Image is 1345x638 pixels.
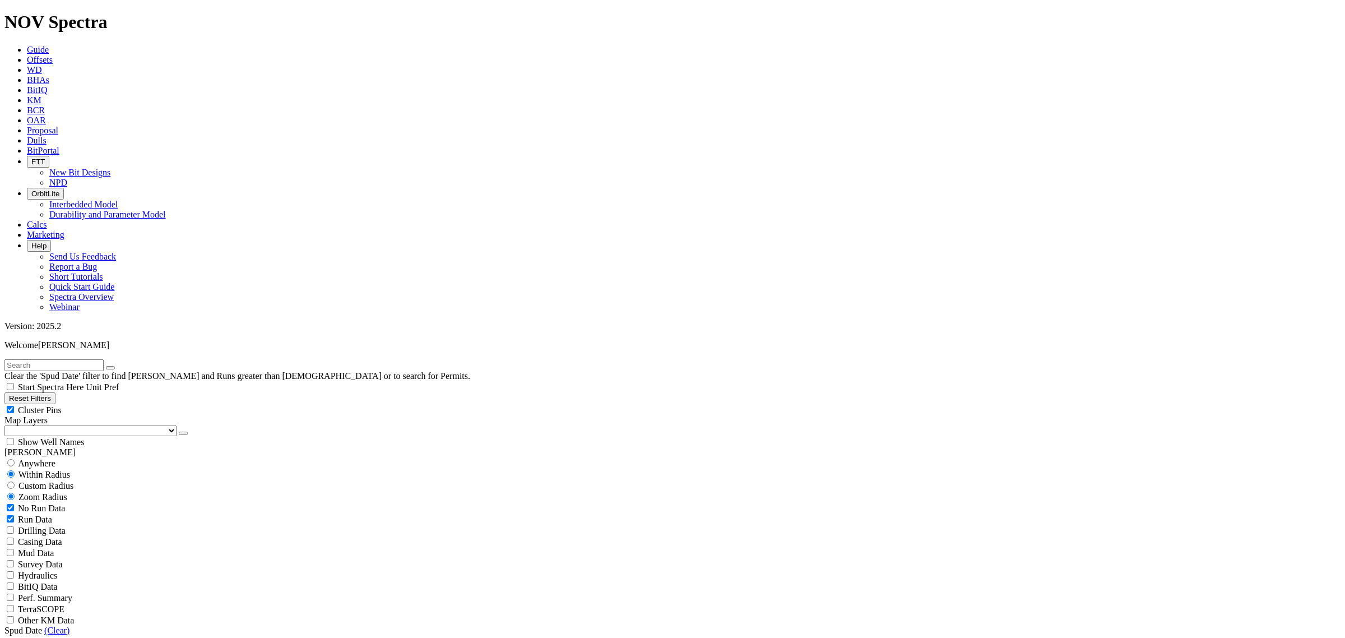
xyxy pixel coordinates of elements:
[49,178,67,187] a: NPD
[27,65,42,75] a: WD
[18,459,55,468] span: Anywhere
[27,240,51,252] button: Help
[18,526,66,535] span: Drilling Data
[18,492,67,502] span: Zoom Radius
[18,405,62,415] span: Cluster Pins
[18,382,84,392] span: Start Spectra Here
[7,383,14,390] input: Start Spectra Here
[4,603,1341,614] filter-controls-checkbox: TerraSCOPE Data
[38,340,109,350] span: [PERSON_NAME]
[4,392,55,404] button: Reset Filters
[4,415,48,425] span: Map Layers
[27,45,49,54] a: Guide
[18,437,84,447] span: Show Well Names
[4,340,1341,350] p: Welcome
[49,302,80,312] a: Webinar
[31,189,59,198] span: OrbitLite
[18,560,63,569] span: Survey Data
[27,146,59,155] a: BitPortal
[18,616,74,625] span: Other KM Data
[18,481,73,491] span: Custom Radius
[27,95,41,105] a: KM
[27,188,64,200] button: OrbitLite
[18,548,54,558] span: Mud Data
[27,230,64,239] a: Marketing
[18,593,72,603] span: Perf. Summary
[4,570,1341,581] filter-controls-checkbox: Hydraulics Analysis
[18,515,52,524] span: Run Data
[27,156,49,168] button: FTT
[27,126,58,135] a: Proposal
[31,242,47,250] span: Help
[4,614,1341,626] filter-controls-checkbox: TerraSCOPE Data
[49,282,114,292] a: Quick Start Guide
[18,582,58,591] span: BitIQ Data
[4,12,1341,33] h1: NOV Spectra
[27,220,47,229] a: Calcs
[27,105,45,115] a: BCR
[4,447,1341,457] div: [PERSON_NAME]
[4,371,470,381] span: Clear the 'Spud Date' filter to find [PERSON_NAME] and Runs greater than [DEMOGRAPHIC_DATA] or to...
[4,359,104,371] input: Search
[49,210,166,219] a: Durability and Parameter Model
[49,262,97,271] a: Report a Bug
[18,470,70,479] span: Within Radius
[27,85,47,95] a: BitIQ
[86,382,119,392] span: Unit Pref
[4,321,1341,331] div: Version: 2025.2
[18,537,62,547] span: Casing Data
[18,503,65,513] span: No Run Data
[4,592,1341,603] filter-controls-checkbox: Performance Summary
[44,626,69,635] a: (Clear)
[18,571,57,580] span: Hydraulics
[49,272,103,281] a: Short Tutorials
[27,136,47,145] a: Dulls
[4,626,42,635] span: Spud Date
[27,55,53,64] a: Offsets
[49,200,118,209] a: Interbedded Model
[49,252,116,261] a: Send Us Feedback
[27,75,49,85] a: BHAs
[49,292,114,302] a: Spectra Overview
[18,604,64,614] span: TerraSCOPE
[27,115,46,125] a: OAR
[49,168,110,177] a: New Bit Designs
[31,158,45,166] span: FTT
